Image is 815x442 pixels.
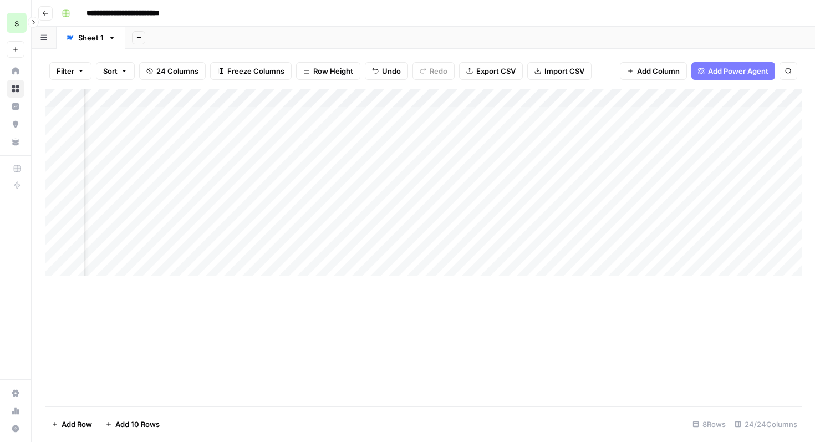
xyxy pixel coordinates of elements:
[7,133,24,151] a: Your Data
[620,62,687,80] button: Add Column
[210,62,292,80] button: Freeze Columns
[103,65,118,77] span: Sort
[156,65,198,77] span: 24 Columns
[412,62,455,80] button: Redo
[7,402,24,420] a: Usage
[544,65,584,77] span: Import CSV
[688,415,730,433] div: 8 Rows
[99,415,166,433] button: Add 10 Rows
[45,415,99,433] button: Add Row
[459,62,523,80] button: Export CSV
[730,415,802,433] div: 24/24 Columns
[7,115,24,133] a: Opportunities
[365,62,408,80] button: Undo
[7,384,24,402] a: Settings
[227,65,284,77] span: Freeze Columns
[96,62,135,80] button: Sort
[476,65,516,77] span: Export CSV
[7,62,24,80] a: Home
[691,62,775,80] button: Add Power Agent
[296,62,360,80] button: Row Height
[14,16,19,29] span: s
[49,62,91,80] button: Filter
[57,27,125,49] a: Sheet 1
[637,65,680,77] span: Add Column
[7,420,24,438] button: Help + Support
[7,80,24,98] a: Browse
[57,65,74,77] span: Filter
[313,65,353,77] span: Row Height
[139,62,206,80] button: 24 Columns
[78,32,104,43] div: Sheet 1
[115,419,160,430] span: Add 10 Rows
[62,419,92,430] span: Add Row
[382,65,401,77] span: Undo
[527,62,592,80] button: Import CSV
[708,65,768,77] span: Add Power Agent
[7,9,24,37] button: Workspace: saasgenie
[430,65,447,77] span: Redo
[7,98,24,115] a: Insights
